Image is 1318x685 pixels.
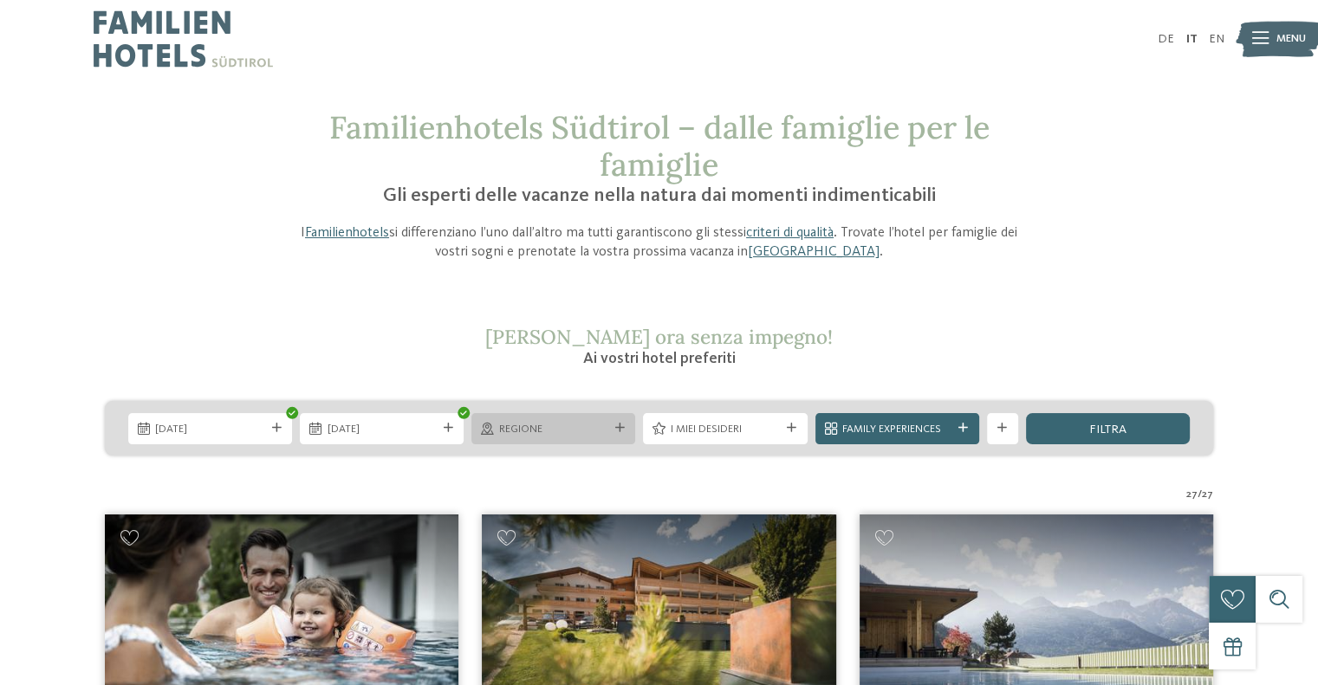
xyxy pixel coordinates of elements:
a: DE [1158,33,1174,45]
span: / [1198,487,1202,502]
a: Familienhotels [305,226,389,240]
p: I si differenziano l’uno dall’altro ma tutti garantiscono gli stessi . Trovate l’hotel per famigl... [289,223,1030,262]
span: [DATE] [155,422,264,437]
a: EN [1209,33,1224,45]
a: IT [1185,33,1197,45]
span: Menu [1276,31,1306,47]
a: [GEOGRAPHIC_DATA] [748,245,880,259]
span: Ai vostri hotel preferiti [582,351,735,366]
span: Family Experiences [842,422,951,437]
span: 27 [1202,487,1213,502]
span: Gli esperti delle vacanze nella natura dai momenti indimenticabili [382,186,935,205]
span: [DATE] [328,422,437,437]
span: filtra [1089,423,1126,436]
span: 27 [1186,487,1198,502]
span: Familienhotels Südtirol – dalle famiglie per le famiglie [328,107,989,184]
span: I miei desideri [671,422,780,437]
a: criteri di qualità [746,226,834,240]
span: [PERSON_NAME] ora senza impegno! [485,324,833,349]
span: Regione [499,422,608,437]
